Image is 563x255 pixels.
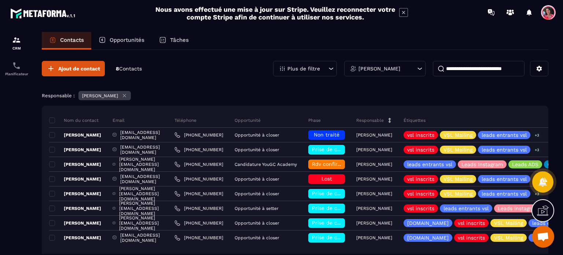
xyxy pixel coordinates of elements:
[152,32,196,50] a: Tâches
[235,221,279,226] p: Opportunité à closer
[49,205,101,211] p: [PERSON_NAME]
[356,117,384,123] p: Responsable
[2,46,31,50] p: CRM
[482,132,527,138] p: leads entrants vsl
[512,162,538,167] p: Leads ADS
[49,220,101,226] p: [PERSON_NAME]
[444,147,472,152] p: VSL Mailing
[12,36,21,44] img: formation
[407,221,449,226] p: [DOMAIN_NAME]
[49,161,101,167] p: [PERSON_NAME]
[356,147,392,152] p: [PERSON_NAME]
[356,235,392,240] p: [PERSON_NAME]
[42,61,105,76] button: Ajout de contact
[235,132,279,138] p: Opportunité à closer
[235,162,297,167] p: Candidature YouGC Academy
[110,37,144,43] p: Opportunités
[407,191,434,196] p: vsl inscrits
[2,56,31,81] a: schedulerschedulerPlanificateur
[356,176,392,182] p: [PERSON_NAME]
[356,162,392,167] p: [PERSON_NAME]
[113,117,125,123] p: Email
[356,221,392,226] p: [PERSON_NAME]
[91,32,152,50] a: Opportunités
[312,234,380,240] span: Prise de contact effectuée
[308,117,321,123] p: Phase
[407,132,434,138] p: vsl inscrits
[174,132,223,138] a: [PHONE_NUMBER]
[174,191,223,197] a: [PHONE_NUMBER]
[49,117,99,123] p: Nom du contact
[312,190,380,196] span: Prise de contact effectuée
[482,191,527,196] p: leads entrants vsl
[174,117,196,123] p: Téléphone
[312,146,380,152] span: Prise de contact effectuée
[356,191,392,196] p: [PERSON_NAME]
[2,30,31,56] a: formationformationCRM
[116,65,142,72] p: 8
[60,37,84,43] p: Contacts
[458,221,485,226] p: vsl inscrits
[155,6,395,21] h2: Nous avons effectué une mise à jour sur Stripe. Veuillez reconnecter votre compte Stripe afin de ...
[174,235,223,241] a: [PHONE_NUMBER]
[498,206,539,211] p: Leads Instagram
[42,32,91,50] a: Contacts
[444,191,472,196] p: VSL Mailing
[404,117,426,123] p: Étiquettes
[444,132,472,138] p: VSL Mailing
[287,66,320,71] p: Plus de filtre
[58,65,100,72] span: Ajout de contact
[482,147,527,152] p: leads entrants vsl
[356,132,392,138] p: [PERSON_NAME]
[494,221,523,226] p: VSL Mailing
[314,132,339,138] span: Non traité
[235,176,279,182] p: Opportunité à closer
[49,147,101,153] p: [PERSON_NAME]
[482,176,527,182] p: leads entrants vsl
[174,161,223,167] a: [PHONE_NUMBER]
[532,146,542,154] p: +3
[407,206,434,211] p: vsl inscrits
[235,117,261,123] p: Opportunité
[174,176,223,182] a: [PHONE_NUMBER]
[407,147,434,152] p: vsl inscrits
[49,235,101,241] p: [PERSON_NAME]
[174,147,223,153] a: [PHONE_NUMBER]
[312,205,380,211] span: Prise de contact effectuée
[458,235,485,240] p: vsl inscrits
[235,206,279,211] p: Opportunité à setter
[312,161,353,167] span: Rdv confirmé ✅
[407,176,434,182] p: vsl inscrits
[235,147,279,152] p: Opportunité à closer
[532,131,542,139] p: +3
[235,191,279,196] p: Opportunité à closer
[119,66,142,72] span: Contacts
[42,93,75,98] p: Responsable :
[312,220,380,226] span: Prise de contact effectuée
[494,235,523,240] p: VSL Mailing
[444,176,472,182] p: VSL Mailing
[358,66,400,71] p: [PERSON_NAME]
[49,176,101,182] p: [PERSON_NAME]
[12,61,21,70] img: scheduler
[49,191,101,197] p: [PERSON_NAME]
[174,205,223,211] a: [PHONE_NUMBER]
[532,226,554,248] a: Ouvrir le chat
[444,206,489,211] p: leads entrants vsl
[356,206,392,211] p: [PERSON_NAME]
[407,162,452,167] p: leads entrants vsl
[235,235,279,240] p: Opportunité à closer
[82,93,118,98] p: [PERSON_NAME]
[461,162,503,167] p: Leads Instagram
[49,132,101,138] p: [PERSON_NAME]
[174,220,223,226] a: [PHONE_NUMBER]
[2,72,31,76] p: Planificateur
[321,176,332,182] span: Lost
[10,7,76,20] img: logo
[407,235,449,240] p: [DOMAIN_NAME]
[170,37,189,43] p: Tâches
